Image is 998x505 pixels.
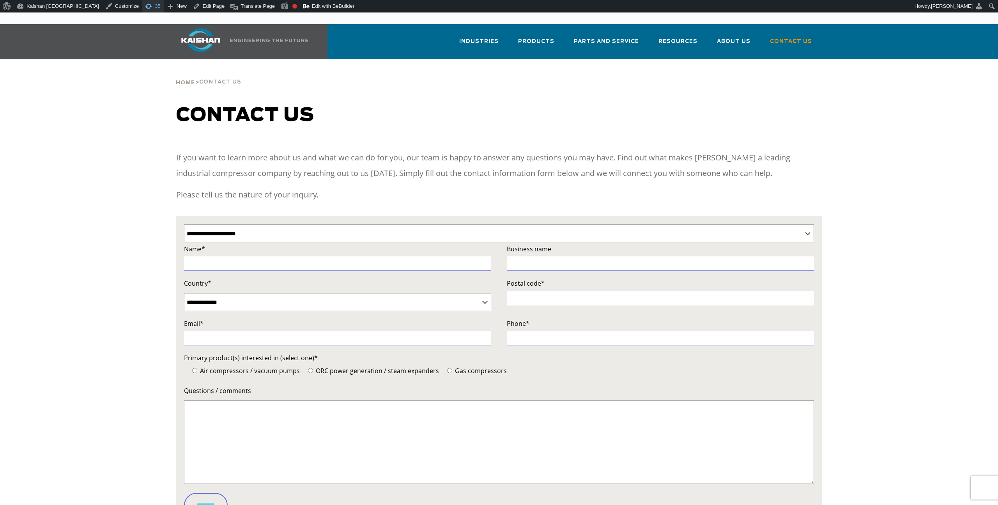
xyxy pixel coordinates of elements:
label: Postal code* [507,278,814,289]
img: Engineering the future [230,39,308,42]
input: ORC power generation / steam expanders [308,368,313,373]
label: Country* [184,278,491,289]
div: Focus keyphrase not set [292,4,297,9]
span: Home [176,80,195,85]
label: Name* [184,244,491,254]
a: About Us [717,31,750,58]
input: Air compressors / vacuum pumps [192,368,197,373]
input: Gas compressors [447,368,452,373]
span: Industries [459,37,499,46]
a: Resources [658,31,697,58]
span: Products [518,37,554,46]
a: Contact Us [770,31,812,58]
label: Phone* [507,318,814,329]
span: Contact Us [199,80,241,85]
span: ORC power generation / steam expanders [314,366,439,375]
span: Resources [658,37,697,46]
p: If you want to learn more about us and what we can do for you, our team is happy to answer any qu... [176,150,822,181]
img: kaishan logo [172,28,230,52]
span: Gas compressors [453,366,507,375]
span: [PERSON_NAME] [931,3,973,9]
a: Home [176,79,195,86]
div: > [176,59,241,89]
span: Air compressors / vacuum pumps [198,366,300,375]
span: Contact us [176,106,314,125]
label: Business name [507,244,814,254]
a: Kaishan USA [172,24,310,59]
span: Contact Us [770,37,812,46]
span: About Us [717,37,750,46]
a: Parts and Service [574,31,639,58]
label: Email* [184,318,491,329]
a: Industries [459,31,499,58]
label: Questions / comments [184,385,814,396]
span: Parts and Service [574,37,639,46]
a: Products [518,31,554,58]
p: Please tell us the nature of your inquiry. [176,187,822,203]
